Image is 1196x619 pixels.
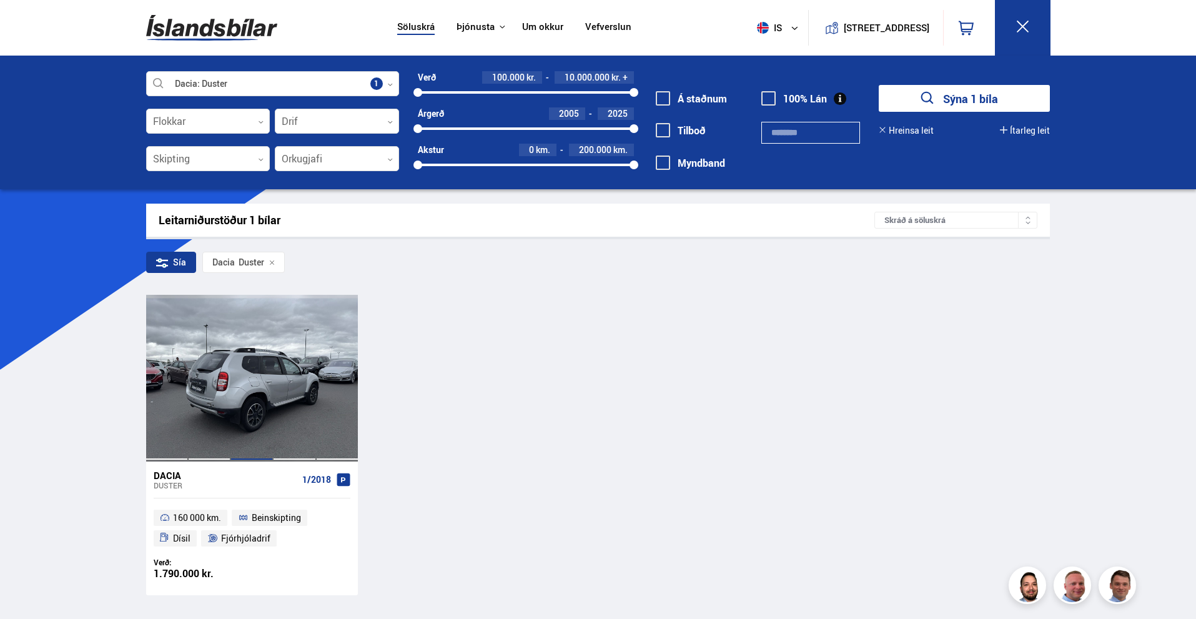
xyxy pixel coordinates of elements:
span: 1/2018 [302,475,331,485]
span: 0 [529,144,534,156]
div: Leitarniðurstöður 1 bílar [159,214,875,227]
span: Duster [212,257,264,267]
div: Sía [146,252,196,273]
span: 2025 [608,107,628,119]
img: nhp88E3Fdnt1Opn2.png [1011,568,1048,606]
a: Um okkur [522,21,563,34]
label: Myndband [656,157,725,169]
img: FbJEzSuNWCJXmdc-.webp [1100,568,1138,606]
span: kr. [526,72,536,82]
div: Skráð á söluskrá [874,212,1037,229]
button: is [752,9,808,46]
div: Dacia [212,257,235,267]
div: 1.790.000 kr. [154,568,252,579]
img: svg+xml;base64,PHN2ZyB4bWxucz0iaHR0cDovL3d3dy53My5vcmcvMjAwMC9zdmciIHdpZHRoPSI1MTIiIGhlaWdodD0iNT... [757,22,769,34]
a: [STREET_ADDRESS] [815,10,936,46]
img: G0Ugv5HjCgRt.svg [146,7,277,48]
label: Tilboð [656,125,706,136]
a: Söluskrá [397,21,435,34]
div: Dacia [154,470,297,481]
label: 100% Lán [761,93,827,104]
label: Á staðnum [656,93,727,104]
button: Þjónusta [457,21,495,33]
img: siFngHWaQ9KaOqBr.png [1055,568,1093,606]
span: kr. [611,72,621,82]
button: Ítarleg leit [1000,126,1050,136]
div: Árgerð [418,109,444,119]
button: Hreinsa leit [879,126,934,136]
a: Dacia Duster 1/2018 160 000 km. Beinskipting Dísil Fjórhjóladrif Verð: 1.790.000 kr. [146,462,358,595]
button: [STREET_ADDRESS] [849,22,925,33]
span: 2005 [559,107,579,119]
button: Opna LiveChat spjallviðmót [10,5,47,42]
div: Akstur [418,145,444,155]
span: 10.000.000 [565,71,610,83]
span: km. [613,145,628,155]
span: 160 000 km. [173,510,221,525]
span: is [752,22,783,34]
a: Vefverslun [585,21,631,34]
span: Beinskipting [252,510,301,525]
span: + [623,72,628,82]
span: Dísil [173,531,190,546]
div: Verð [418,72,436,82]
button: Sýna 1 bíla [879,85,1050,112]
span: Fjórhjóladrif [221,531,270,546]
span: km. [536,145,550,155]
div: Verð: [154,558,252,567]
span: 200.000 [579,144,611,156]
div: Duster [154,481,297,490]
span: 100.000 [492,71,525,83]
